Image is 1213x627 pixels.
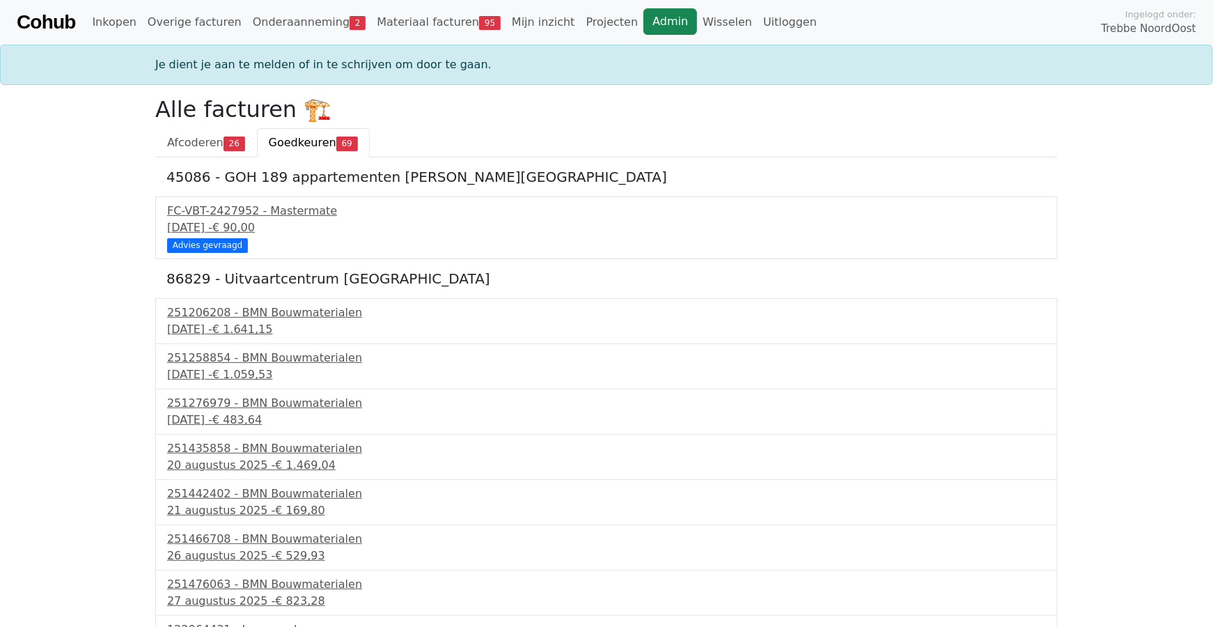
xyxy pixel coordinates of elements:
[167,321,1046,338] div: [DATE] -
[167,531,1046,548] div: 251466708 - BMN Bouwmaterialen
[643,8,697,35] a: Admin
[167,395,1046,412] div: 251276979 - BMN Bouwmaterialen
[167,593,1046,610] div: 27 augustus 2025 -
[212,368,273,381] span: € 1.059,53
[155,96,1058,123] h2: Alle facturen 🏗️
[697,8,758,36] a: Wisselen
[167,531,1046,564] a: 251466708 - BMN Bouwmaterialen26 augustus 2025 -€ 529,93
[167,219,1046,236] div: [DATE] -
[167,502,1046,519] div: 21 augustus 2025 -
[167,576,1046,610] a: 251476063 - BMN Bouwmaterialen27 augustus 2025 -€ 823,28
[212,221,255,234] span: € 90,00
[167,440,1046,474] a: 251435858 - BMN Bouwmaterialen20 augustus 2025 -€ 1.469,04
[212,413,262,426] span: € 483,64
[247,8,372,36] a: Onderaanneming2
[167,136,224,149] span: Afcoderen
[350,16,366,30] span: 2
[167,548,1046,564] div: 26 augustus 2025 -
[506,8,581,36] a: Mijn inzicht
[479,16,501,30] span: 95
[167,412,1046,428] div: [DATE] -
[167,440,1046,457] div: 251435858 - BMN Bouwmaterialen
[167,350,1046,383] a: 251258854 - BMN Bouwmaterialen[DATE] -€ 1.059,53
[371,8,506,36] a: Materiaal facturen95
[167,366,1046,383] div: [DATE] -
[1125,8,1196,21] span: Ingelogd onder:
[166,169,1047,185] h5: 45086 - GOH 189 appartementen [PERSON_NAME][GEOGRAPHIC_DATA]
[212,323,273,336] span: € 1.641,15
[147,56,1066,73] div: Je dient je aan te melden of in te schrijven om door te gaan.
[142,8,247,36] a: Overige facturen
[167,576,1046,593] div: 251476063 - BMN Bouwmaterialen
[275,549,324,562] span: € 529,93
[167,238,248,252] div: Advies gevraagd
[581,8,644,36] a: Projecten
[167,457,1046,474] div: 20 augustus 2025 -
[17,6,75,39] a: Cohub
[167,486,1046,519] a: 251442402 - BMN Bouwmaterialen21 augustus 2025 -€ 169,80
[275,504,324,517] span: € 169,80
[167,350,1046,366] div: 251258854 - BMN Bouwmaterialen
[257,128,370,157] a: Goedkeuren69
[167,203,1046,251] a: FC-VBT-2427952 - Mastermate[DATE] -€ 90,00 Advies gevraagd
[167,304,1046,321] div: 251206208 - BMN Bouwmaterialen
[275,458,336,472] span: € 1.469,04
[275,594,324,607] span: € 823,28
[224,137,245,150] span: 26
[167,395,1046,428] a: 251276979 - BMN Bouwmaterialen[DATE] -€ 483,64
[1102,21,1196,37] span: Trebbe NoordOost
[167,486,1046,502] div: 251442402 - BMN Bouwmaterialen
[167,203,1046,219] div: FC-VBT-2427952 - Mastermate
[336,137,358,150] span: 69
[166,270,1047,287] h5: 86829 - Uitvaartcentrum [GEOGRAPHIC_DATA]
[155,128,257,157] a: Afcoderen26
[167,304,1046,338] a: 251206208 - BMN Bouwmaterialen[DATE] -€ 1.641,15
[758,8,822,36] a: Uitloggen
[269,136,336,149] span: Goedkeuren
[86,8,141,36] a: Inkopen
